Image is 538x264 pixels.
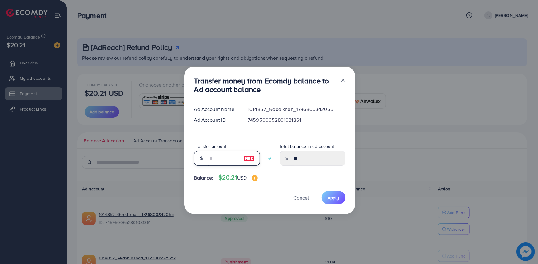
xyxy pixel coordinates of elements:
[237,174,247,181] span: USD
[194,76,336,94] h3: Transfer money from Ecomdy balance to Ad account balance
[244,155,255,162] img: image
[243,106,350,113] div: 1014852_Good khan_1736800342055
[194,143,226,149] label: Transfer amount
[322,191,345,204] button: Apply
[189,116,243,124] div: Ad Account ID
[328,195,339,201] span: Apply
[218,174,258,181] h4: $20.21
[243,116,350,124] div: 7459500652801081361
[280,143,334,149] label: Total balance in ad account
[286,191,317,204] button: Cancel
[252,175,258,181] img: image
[189,106,243,113] div: Ad Account Name
[294,194,309,201] span: Cancel
[194,174,213,181] span: Balance:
